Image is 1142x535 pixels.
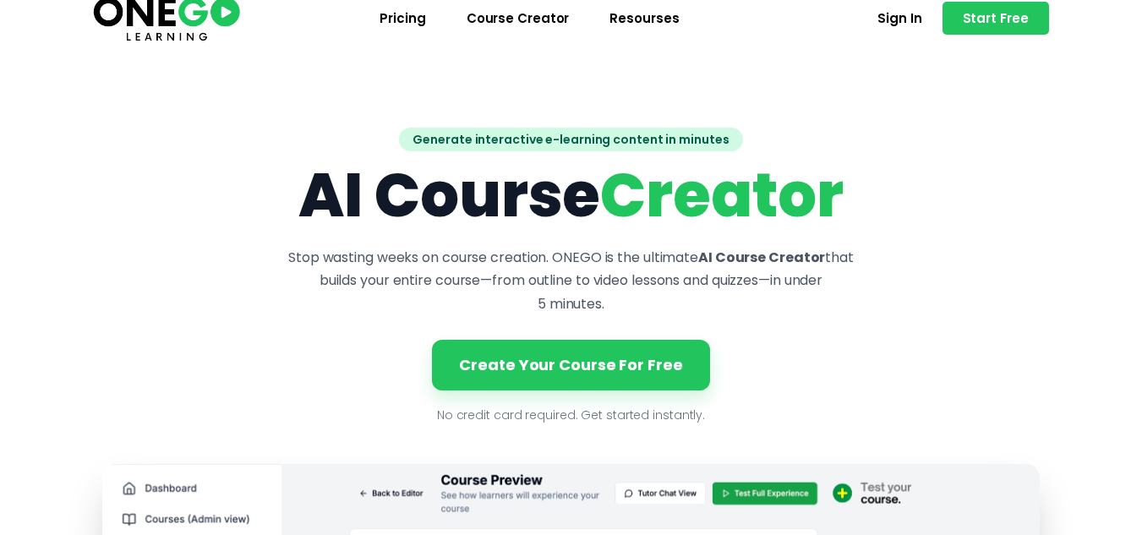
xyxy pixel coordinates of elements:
span: Creator [600,152,843,237]
a: Create Your Course For Free [432,340,709,390]
span: Course Creator [467,12,570,25]
strong: AI Course Creator [698,248,825,267]
a: Course Creator [446,2,590,35]
span: Pricing [380,12,425,25]
a: Start Free [943,2,1049,35]
p: No credit card required. Get started instantly. [102,407,1040,423]
p: Stop wasting weeks on course creation. ONEGO is the ultimate that builds your entire course—from ... [287,246,855,315]
a: Resourses [589,2,699,35]
a: Sign In [857,2,942,35]
span: Sign In [877,12,921,25]
a: Pricing [359,2,445,35]
span: Start Free [963,12,1029,25]
span: Generate interactive e-learning content in minutes [399,128,742,151]
h1: AI Course [102,165,1040,226]
span: Resourses [609,12,679,25]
